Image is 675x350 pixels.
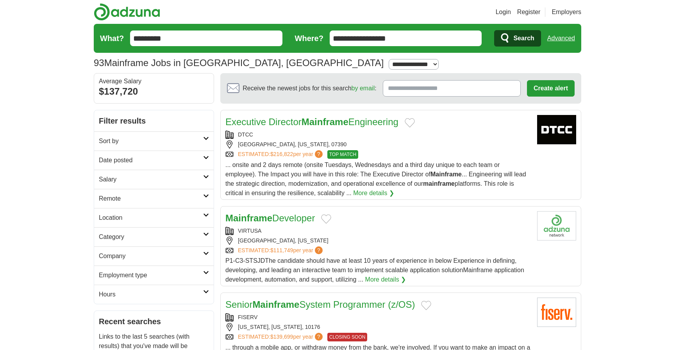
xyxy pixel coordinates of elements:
[353,188,394,198] a: More details ❯
[99,213,203,223] h2: Location
[238,131,253,138] a: DTCC
[94,131,214,151] a: Sort by
[225,299,415,310] a: SeniorMainframeSystem Programmer (z/OS)
[517,7,541,17] a: Register
[365,275,406,284] a: More details ❯
[327,333,368,341] span: CLOSING SOON
[327,150,358,159] span: TOP MATCH
[315,333,323,341] span: ?
[99,290,203,299] h2: Hours
[421,301,431,310] button: Add to favorite jobs
[225,213,315,223] a: MainframeDeveloper
[238,246,324,255] a: ESTIMATED:$111,749per year?
[100,32,124,44] label: What?
[94,3,160,21] img: Adzuna logo
[252,299,299,310] strong: Mainframe
[315,150,323,158] span: ?
[225,227,531,235] div: VIRTUSA
[94,56,104,70] span: 93
[225,213,272,223] strong: Mainframe
[537,115,576,144] img: DTCC logo
[225,237,531,245] div: [GEOGRAPHIC_DATA], [US_STATE]
[94,208,214,227] a: Location
[225,140,531,149] div: [GEOGRAPHIC_DATA], [US_STATE], 07390
[527,80,575,97] button: Create alert
[547,31,575,46] a: Advanced
[94,57,384,68] h1: Mainframe Jobs in [GEOGRAPHIC_DATA], [GEOGRAPHIC_DATA]
[99,78,209,84] div: Average Salary
[94,266,214,285] a: Employment type
[238,150,324,159] a: ESTIMATED:$216,822per year?
[243,84,376,93] span: Receive the newest jobs for this search :
[225,257,524,283] span: P1-C3-STSJDThe candidate should have at least 10 years of experience in below Experience in defin...
[99,194,203,203] h2: Remote
[423,180,455,187] strong: mainframe
[537,211,576,241] img: Company logo
[552,7,581,17] a: Employers
[225,162,526,196] span: ... onsite and 2 days remote (onsite Tuesdays, Wednesdays and a third day unique to each team or ...
[513,31,534,46] span: Search
[99,251,203,261] h2: Company
[302,117,348,127] strong: Mainframe
[94,246,214,266] a: Company
[537,298,576,327] img: Fiserv logo
[94,170,214,189] a: Salary
[238,314,257,320] a: FISERV
[496,7,511,17] a: Login
[270,334,293,340] span: $139,699
[225,323,531,331] div: [US_STATE], [US_STATE], 10176
[94,285,214,304] a: Hours
[94,227,214,246] a: Category
[99,156,203,165] h2: Date posted
[315,246,323,254] span: ?
[99,136,203,146] h2: Sort by
[94,110,214,131] h2: Filter results
[270,151,293,157] span: $216,822
[99,175,203,184] h2: Salary
[225,117,398,127] a: Executive DirectorMainframeEngineering
[295,32,323,44] label: Where?
[94,189,214,208] a: Remote
[430,171,462,178] strong: Mainframe
[270,247,293,253] span: $111,749
[99,271,203,280] h2: Employment type
[321,214,331,224] button: Add to favorite jobs
[238,333,324,341] a: ESTIMATED:$139,699per year?
[99,316,209,327] h2: Recent searches
[405,118,415,127] button: Add to favorite jobs
[99,84,209,99] div: $137,720
[352,85,375,92] a: by email
[94,151,214,170] a: Date posted
[494,30,541,47] button: Search
[99,232,203,242] h2: Category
